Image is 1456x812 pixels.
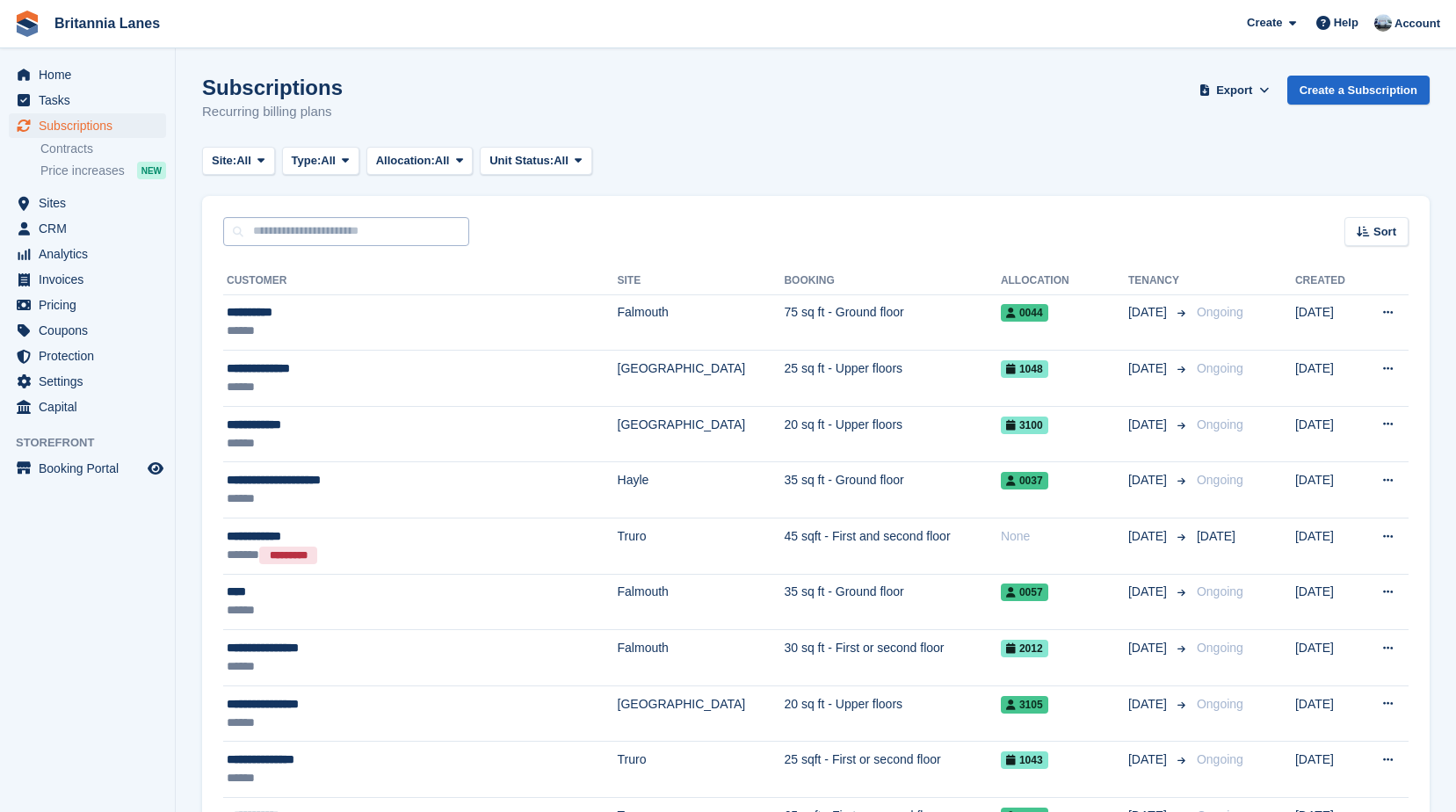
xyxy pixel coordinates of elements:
a: Britannia Lanes [47,9,167,38]
span: Protection [39,344,144,368]
span: Ongoing [1197,417,1243,431]
button: Allocation: All [366,147,474,176]
td: 45 sqft - First and second floor [784,518,1000,575]
span: 0057 [1001,584,1048,601]
span: Tasks [39,88,144,112]
span: Allocation: [376,152,435,170]
td: [DATE] [1295,294,1360,351]
span: CRM [39,216,144,241]
a: menu [9,456,166,481]
span: [DATE] [1128,639,1170,657]
span: Site: [212,152,236,170]
a: menu [9,267,166,292]
span: Ongoing [1197,584,1243,598]
span: [DATE] [1128,303,1170,322]
th: Allocation [1001,267,1128,295]
div: NEW [137,162,166,179]
span: Account [1394,15,1440,33]
td: 20 sq ft - Upper floors [784,685,1000,742]
a: menu [9,344,166,368]
td: [DATE] [1295,630,1360,686]
th: Created [1295,267,1360,295]
a: menu [9,62,166,87]
span: Pricing [39,293,144,317]
span: Storefront [16,434,175,452]
img: John Millership [1374,14,1392,32]
a: menu [9,318,166,343]
span: Price increases [40,163,125,179]
span: 3100 [1001,417,1048,434]
span: Sites [39,191,144,215]
td: 75 sq ft - Ground floor [784,294,1000,351]
td: [DATE] [1295,574,1360,630]
a: Create a Subscription [1287,76,1430,105]
span: [DATE] [1128,695,1170,714]
span: 1043 [1001,751,1048,769]
span: Subscriptions [39,113,144,138]
span: Help [1334,14,1358,32]
span: [DATE] [1128,471,1170,489]
span: Export [1216,82,1252,99]
a: menu [9,395,166,419]
span: Create [1247,14,1282,32]
span: Settings [39,369,144,394]
span: Capital [39,395,144,419]
td: 25 sq ft - Upper floors [784,351,1000,407]
span: [DATE] [1128,527,1170,546]
span: [DATE] [1197,529,1235,543]
td: 20 sq ft - Upper floors [784,406,1000,462]
td: 25 sqft - First or second floor [784,742,1000,798]
span: Sort [1373,223,1396,241]
td: Hayle [618,462,785,518]
p: Recurring billing plans [202,102,343,122]
td: [DATE] [1295,685,1360,742]
span: Ongoing [1197,641,1243,655]
a: Preview store [145,458,166,479]
th: Customer [223,267,618,295]
span: Invoices [39,267,144,292]
span: Ongoing [1197,305,1243,319]
td: 30 sq ft - First or second floor [784,630,1000,686]
span: 0044 [1001,304,1048,322]
span: All [236,152,251,170]
a: menu [9,293,166,317]
a: menu [9,242,166,266]
span: Analytics [39,242,144,266]
th: Site [618,267,785,295]
a: menu [9,369,166,394]
span: Home [39,62,144,87]
td: [DATE] [1295,406,1360,462]
a: menu [9,113,166,138]
span: [DATE] [1128,416,1170,434]
span: Ongoing [1197,473,1243,487]
th: Booking [784,267,1000,295]
td: [GEOGRAPHIC_DATA] [618,351,785,407]
span: All [435,152,450,170]
a: Contracts [40,141,166,157]
span: [DATE] [1128,750,1170,769]
img: stora-icon-8386f47178a22dfd0bd8f6a31ec36ba5ce8667c1dd55bd0f319d3a0aa187defe.svg [14,11,40,37]
td: [DATE] [1295,351,1360,407]
span: 2012 [1001,640,1048,657]
td: [GEOGRAPHIC_DATA] [618,685,785,742]
td: Falmouth [618,574,785,630]
button: Unit Status: All [480,147,591,176]
div: None [1001,527,1128,546]
span: All [554,152,569,170]
a: Price increases NEW [40,161,166,180]
span: Booking Portal [39,456,144,481]
a: menu [9,88,166,112]
span: Coupons [39,318,144,343]
button: Site: All [202,147,275,176]
td: [GEOGRAPHIC_DATA] [618,406,785,462]
span: Unit Status: [489,152,554,170]
td: 35 sq ft - Ground floor [784,574,1000,630]
td: Truro [618,742,785,798]
td: [DATE] [1295,518,1360,575]
a: menu [9,216,166,241]
td: Falmouth [618,294,785,351]
th: Tenancy [1128,267,1190,295]
span: Type: [292,152,322,170]
span: Ongoing [1197,697,1243,711]
td: [DATE] [1295,462,1360,518]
